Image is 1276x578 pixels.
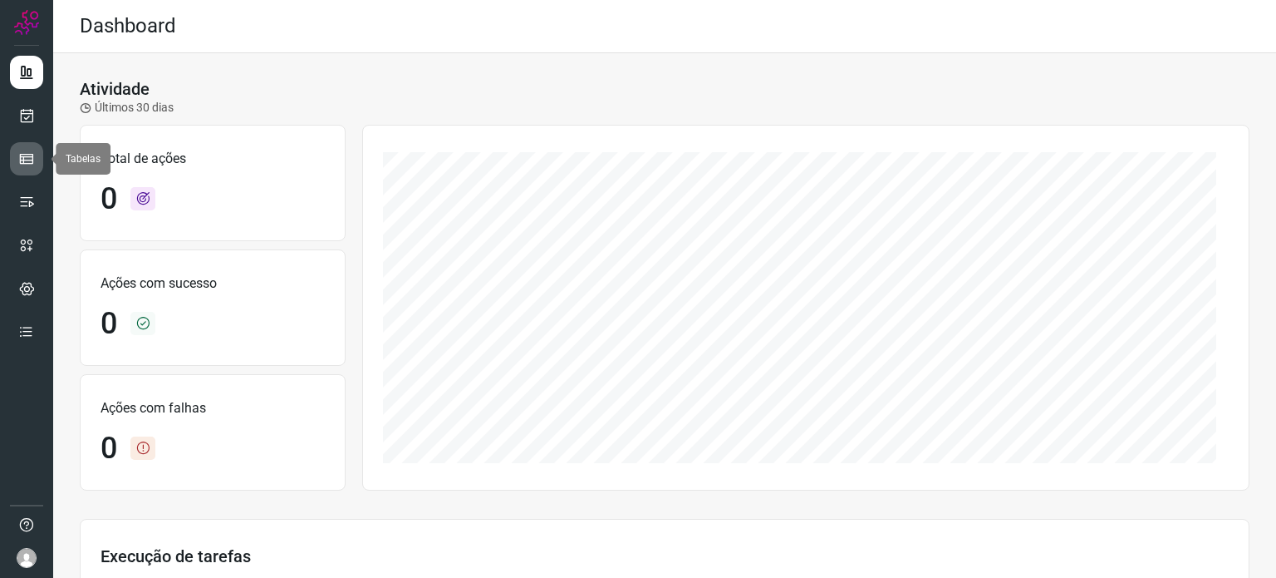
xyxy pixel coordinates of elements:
span: Tabelas [66,153,101,165]
h3: Atividade [80,79,150,99]
p: Últimos 30 dias [80,99,174,116]
img: Logo [14,10,39,35]
p: Total de ações [101,149,325,169]
h1: 0 [101,306,117,342]
h2: Dashboard [80,14,176,38]
p: Ações com falhas [101,398,325,418]
h3: Execução de tarefas [101,546,1229,566]
h1: 0 [101,181,117,217]
img: avatar-user-boy.jpg [17,548,37,568]
h1: 0 [101,431,117,467]
p: Ações com sucesso [101,274,325,294]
